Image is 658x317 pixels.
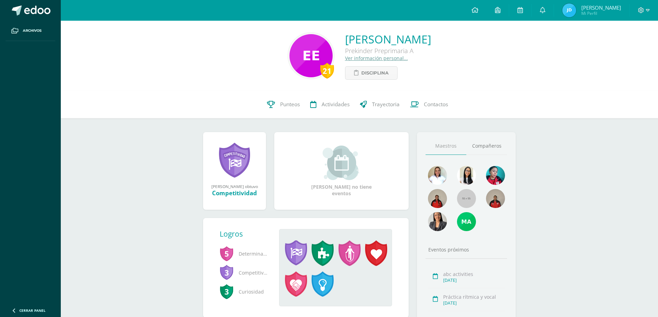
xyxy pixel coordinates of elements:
span: Mi Perfil [581,10,621,16]
a: Archivos [6,21,55,41]
div: [PERSON_NAME] no tiene eventos [307,146,376,197]
span: Archivos [23,28,41,33]
img: 4cadd866b9674bb26779ba88b494ab1f.png [428,189,447,208]
a: Disciplina [345,66,398,80]
img: 866d362cde494ecbe9643e803a178058.png [457,166,476,185]
div: Eventos próximos [426,246,507,253]
span: Contactos [424,101,448,108]
span: 3 [220,284,233,299]
img: 177a0cef6189344261906be38084f07c.png [486,189,505,208]
div: Práctica rítmica y vocal [443,294,505,300]
span: Cerrar panel [19,308,46,313]
div: Logros [220,229,274,239]
img: cccab20d04b0215eddc168d40cee9f71.png [428,166,447,185]
a: Trayectoria [355,91,405,118]
div: Prekinder Preprimaria A [345,47,431,55]
span: Determinación [220,244,268,263]
div: [DATE] [443,277,505,283]
a: Ver información personal... [345,55,408,61]
a: [PERSON_NAME] [345,32,431,47]
div: abc activities [443,271,505,277]
img: 3e77c9bd075683a9c94bf84936b730b6.png [457,212,476,231]
img: event_small.png [323,146,360,180]
a: Compañeros [466,137,507,155]
img: 6ba5109021b6fefd43e56e8ca6676b9f.png [289,34,333,77]
span: Disciplina [361,67,389,79]
span: [PERSON_NAME] [581,4,621,11]
img: 1c7763f46a97a60cb2d0673d8595e6ce.png [486,166,505,185]
a: Contactos [405,91,453,118]
span: Competitividad [220,263,268,282]
span: Punteos [280,101,300,108]
span: Curiosidad [220,282,268,301]
a: Punteos [262,91,305,118]
a: Actividades [305,91,355,118]
span: 3 [220,265,233,280]
span: 5 [220,246,233,261]
div: 21 [320,63,334,79]
a: Maestros [426,137,466,155]
span: Actividades [322,101,350,108]
img: 3b3ed9881b00af46b1981598581b89e6.png [428,212,447,231]
div: Competitividad [210,189,259,197]
div: [PERSON_NAME] obtuvo [210,184,259,189]
div: [DATE] [443,300,505,306]
span: Trayectoria [372,101,400,108]
img: 55x55 [457,189,476,208]
img: 744df7613cb0356ac46e98b7da6e82a1.png [562,3,576,17]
